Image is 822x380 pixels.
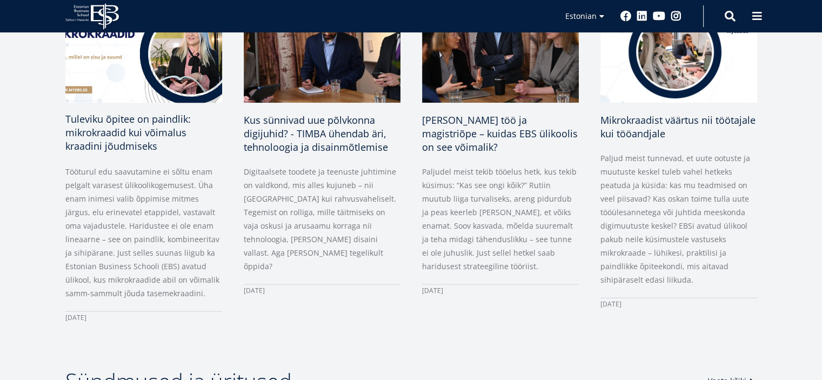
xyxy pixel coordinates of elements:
p: Paljud meist tunnevad, et uute ootuste ja muutuste keskel tuleb vahel hetkeks peatuda ja küsida: ... [600,151,757,286]
div: [DATE] [600,297,757,311]
a: Youtube [653,11,665,22]
div: [DATE] [65,311,222,324]
span: Mikrokraadist väärtus nii töötajale kui tööandjale [600,114,756,140]
div: [DATE] [422,284,579,297]
a: Facebook [620,11,631,22]
div: [DATE] [244,284,400,297]
a: Linkedin [637,11,647,22]
a: Instagram [671,11,681,22]
span: Kus sünnivad uue põlvkonna digijuhid? - TIMBA ühendab äri, tehnoloogia ja disainmõtlemise [244,114,388,154]
span: Tuleviku õpitee on paindlik: mikrokraadid kui võimalus kraadini jõudmiseks [65,112,191,152]
p: Paljudel meist tekib tööelus hetk, kus tekib küsimus: “Kas see ongi kõik?” Rutiin muutub liiga tu... [422,165,579,273]
p: Tööturul edu saavutamine ei sõltu enam pelgalt varasest ülikoolikogemusest. Üha enam inimesi vali... [65,165,222,300]
span: [PERSON_NAME] töö ja magistriõpe – kuidas EBS ülikoolis on see võimalik? [422,114,578,154]
p: Digitaalsete toodete ja teenuste juhtimine on valdkond, mis alles kujuneb – nii [GEOGRAPHIC_DATA]... [244,165,400,273]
